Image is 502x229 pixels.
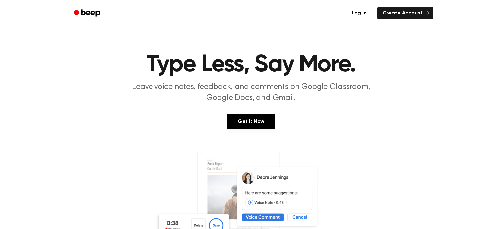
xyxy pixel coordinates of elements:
[69,7,106,20] a: Beep
[82,53,420,76] h1: Type Less, Say More.
[227,114,275,129] a: Get It Now
[345,6,373,21] a: Log in
[124,82,378,103] p: Leave voice notes, feedback, and comments on Google Classroom, Google Docs, and Gmail.
[377,7,433,19] a: Create Account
